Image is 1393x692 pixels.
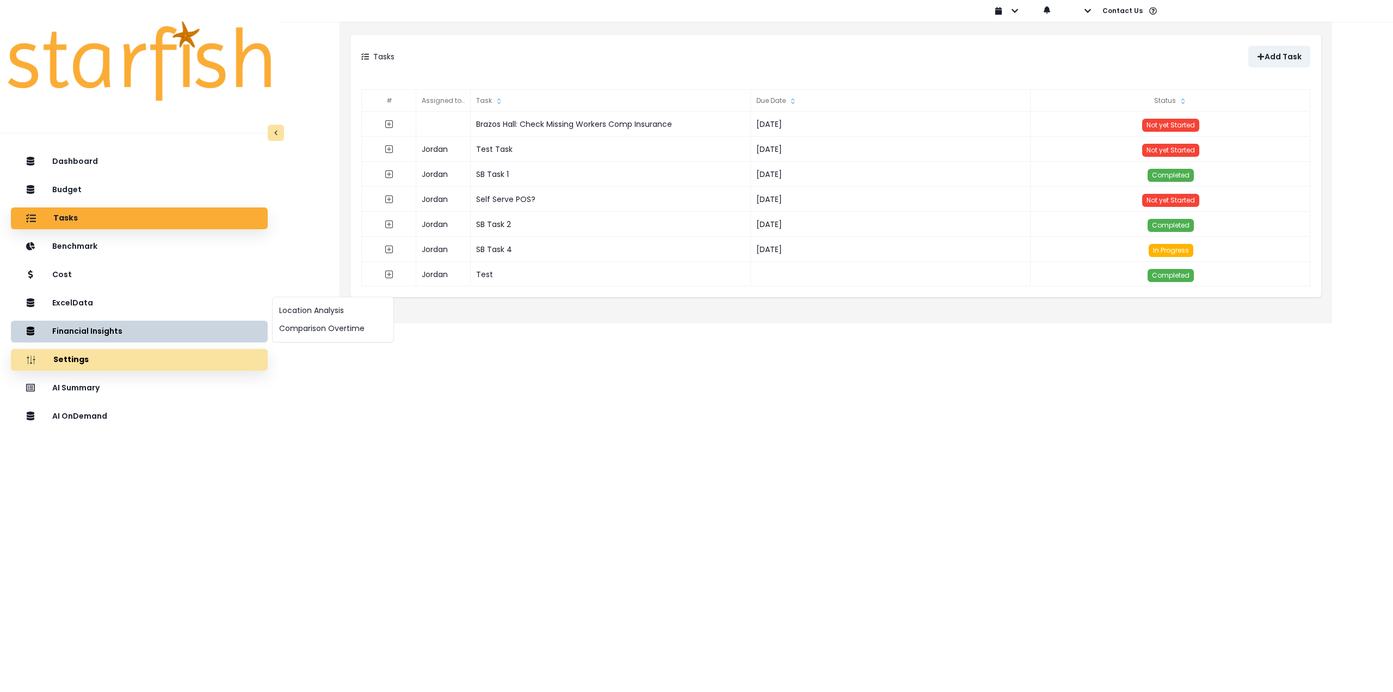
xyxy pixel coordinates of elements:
button: Benchmark [11,236,268,258]
p: Tasks [53,213,78,223]
svg: expand outline [385,220,393,229]
div: [DATE] [751,237,1031,262]
div: Jordan [416,187,471,212]
div: Brazos Hall: Check Missing Workers Comp Insurance [471,112,751,137]
div: SB Task 4 [471,237,751,262]
div: Self Serve POS? [471,187,751,212]
p: Cost [52,270,72,279]
svg: expand outline [385,120,393,128]
button: Budget [11,179,268,201]
span: Completed [1152,221,1189,230]
p: Budget [52,185,82,194]
button: AI Summary [11,377,268,399]
div: Jordan [416,237,471,262]
div: [DATE] [751,212,1031,237]
div: [DATE] [751,137,1031,162]
div: Jordan [416,137,471,162]
button: expand outline [379,139,399,159]
div: Assigned to [416,90,471,112]
span: Not yet Started [1147,145,1195,155]
div: Jordan [416,262,471,287]
div: Due Date [751,90,1031,112]
button: expand outline [379,114,399,134]
p: AI OnDemand [52,412,107,421]
button: Location Analysis [273,302,393,320]
span: Not yet Started [1147,120,1195,130]
button: AI OnDemand [11,406,268,427]
div: Task [471,90,751,112]
svg: expand outline [385,145,393,154]
div: SB Task 1 [471,162,751,187]
button: Settings [11,349,268,371]
p: ExcelData [52,298,93,308]
button: expand outline [379,265,399,284]
button: Add Task [1248,46,1310,68]
span: Completed [1152,271,1189,280]
button: Tasks [11,207,268,229]
p: Dashboard [52,157,98,166]
p: Benchmark [52,242,97,251]
p: AI Summary [52,383,100,393]
div: SB Task 2 [471,212,751,237]
svg: expand outline [385,170,393,179]
svg: expand outline [385,195,393,204]
button: expand outline [379,215,399,234]
div: [DATE] [751,112,1031,137]
div: Status [1031,90,1311,112]
svg: sort [788,97,797,106]
div: Test [471,262,751,287]
svg: sort [464,97,473,106]
span: In Progress [1153,246,1189,255]
span: Completed [1152,170,1189,180]
p: Add Task [1265,52,1302,62]
svg: expand outline [385,245,393,254]
svg: sort [495,97,503,106]
button: Dashboard [11,151,268,173]
svg: expand outline [385,270,393,279]
div: Test Task [471,137,751,162]
div: # [362,90,416,112]
span: Not yet Started [1147,195,1195,205]
button: Financial Insights [11,321,268,342]
button: expand outline [379,240,399,259]
div: [DATE] [751,162,1031,187]
button: ExcelData [11,292,268,314]
p: Tasks [373,51,395,63]
button: expand outline [379,189,399,209]
button: expand outline [379,164,399,184]
div: [DATE] [751,187,1031,212]
button: Cost [11,264,268,286]
div: Jordan [416,212,471,237]
button: Comparison Overtime [273,320,393,338]
div: Jordan [416,162,471,187]
svg: sort [1179,97,1187,106]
